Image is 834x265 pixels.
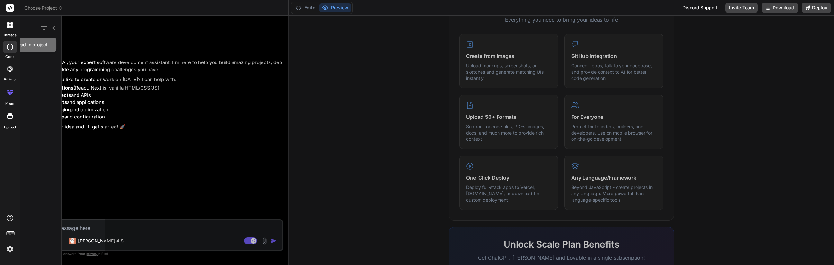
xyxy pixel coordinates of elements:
[725,3,758,13] button: Invite Team
[5,244,15,255] img: settings
[762,3,798,13] button: Download
[319,3,351,12] button: Preview
[1,42,48,48] span: New thread in project
[3,33,17,38] label: threads
[293,3,319,12] button: Editor
[4,125,16,130] label: Upload
[5,101,14,106] label: prem
[4,77,16,82] label: GitHub
[24,5,63,11] span: Choose Project
[5,54,14,60] label: code
[802,3,831,13] button: Deploy
[679,3,721,13] div: Discord Support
